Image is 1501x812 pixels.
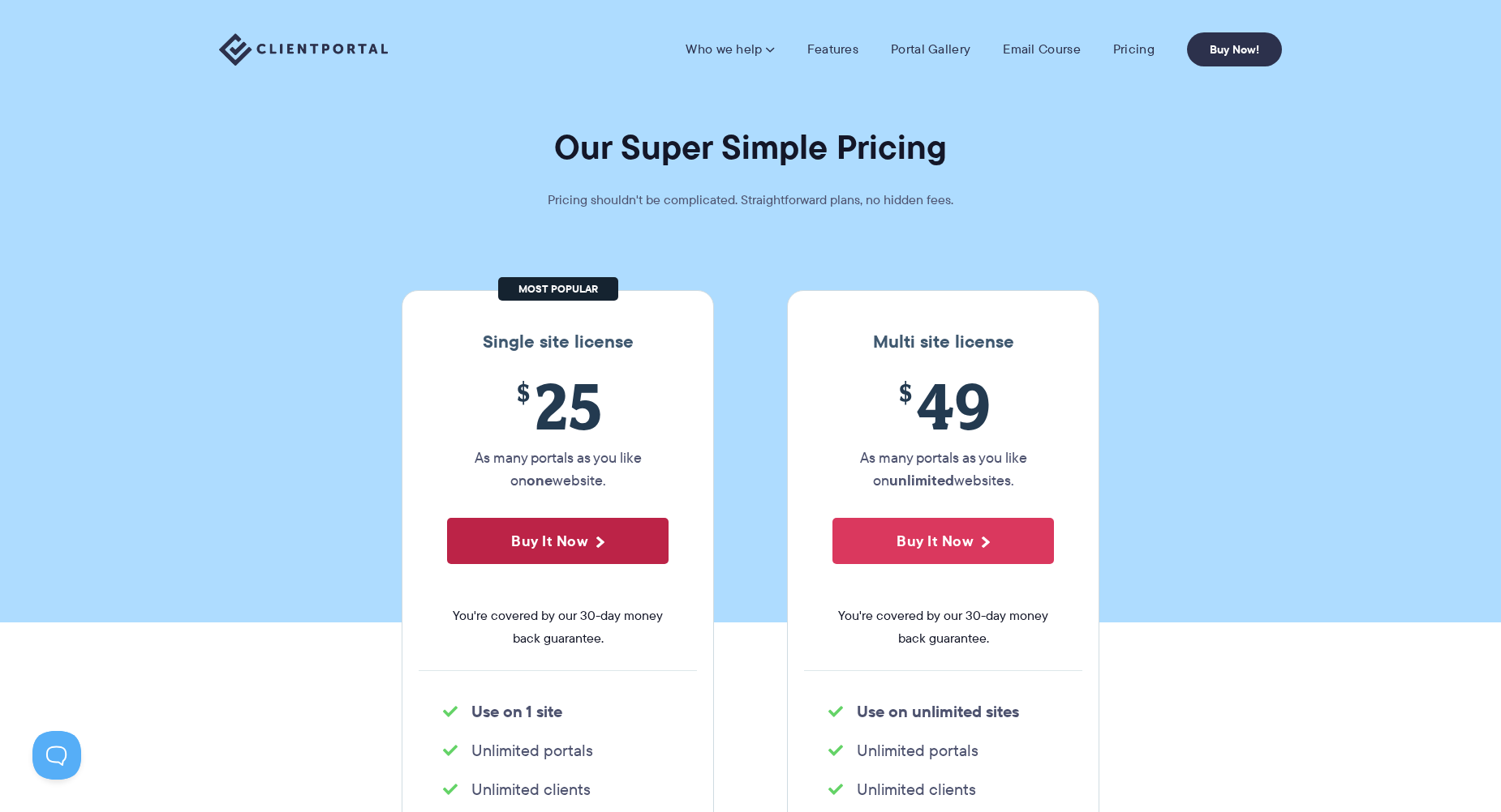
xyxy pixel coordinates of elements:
[828,778,1058,801] li: Unlimited clients
[419,331,697,353] h3: Single site license
[857,699,1019,724] strong: Use on unlimited sites
[832,605,1054,650] span: You're covered by our 30-day money back guarantee.
[527,469,553,491] strong: one
[447,518,669,564] button: Buy It Now
[686,41,774,58] a: Who we help
[804,331,1082,353] h3: Multi site license
[32,731,81,780] iframe: Toggle Customer Support
[443,739,673,762] li: Unlimited portals
[891,41,970,58] a: Portal Gallery
[1003,41,1081,58] a: Email Course
[507,189,994,212] p: Pricing shouldn't be complicated. Straightforward plans, no hidden fees.
[447,369,669,442] span: 25
[447,605,669,650] span: You're covered by our 30-day money back guarantee.
[443,778,673,801] li: Unlimited clients
[807,41,858,58] a: Features
[832,369,1054,442] span: 49
[832,447,1054,492] p: As many portals as you like on websites.
[832,518,1054,564] button: Buy It Now
[447,447,669,492] p: As many portals as you like on website.
[889,469,954,491] strong: unlimited
[1113,41,1155,58] a: Pricing
[471,699,562,724] strong: Use on 1 site
[1187,32,1282,66] a: Buy Now!
[828,739,1058,762] li: Unlimited portals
